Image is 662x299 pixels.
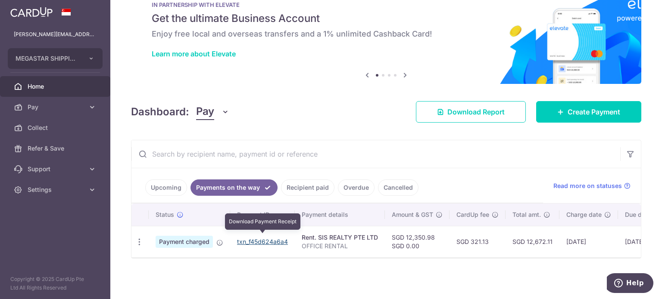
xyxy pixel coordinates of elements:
a: Cancelled [378,179,418,196]
h5: Get the ultimate Business Account [152,12,621,25]
span: Home [28,82,84,91]
button: Pay [196,104,229,120]
span: Status [156,210,174,219]
a: Upcoming [145,179,187,196]
input: Search by recipient name, payment id or reference [131,140,620,168]
td: [DATE] [559,226,618,257]
a: Payments on the way [190,179,278,196]
span: Due date [625,210,651,219]
span: Pay [28,103,84,111]
a: Read more on statuses [553,182,631,190]
iframe: Opens a widget where you can find more information [607,273,653,295]
p: OFFICE RENTAL [302,242,378,250]
a: Overdue [338,179,375,196]
h6: Enjoy free local and overseas transfers and a 1% unlimited Cashback Card! [152,29,621,39]
span: Pay [196,104,214,120]
a: Learn more about Elevate [152,49,236,58]
a: txn_f45d624a6a4 [237,238,288,245]
span: Support [28,165,84,173]
img: CardUp [10,7,53,17]
h4: Dashboard: [131,104,189,120]
span: Settings [28,185,84,194]
a: Create Payment [536,101,641,123]
div: Download Payment Receipt [225,213,300,230]
span: Download Report [447,107,505,117]
th: Payment details [295,203,385,226]
span: CardUp fee [456,210,489,219]
a: Recipient paid [281,179,334,196]
span: Charge date [566,210,602,219]
td: SGD 321.13 [450,226,506,257]
p: IN PARTNERSHIP WITH ELEVATE [152,1,621,8]
span: MEGASTAR SHIPPING PTE LTD [16,54,79,63]
span: Total amt. [512,210,541,219]
span: Payment charged [156,236,213,248]
span: Read more on statuses [553,182,622,190]
span: Create Payment [568,107,620,117]
span: Refer & Save [28,144,84,153]
p: [PERSON_NAME][EMAIL_ADDRESS][DOMAIN_NAME] [14,30,97,39]
span: Collect [28,123,84,132]
th: Payment ID [230,203,295,226]
span: Amount & GST [392,210,433,219]
td: SGD 12,672.11 [506,226,559,257]
td: SGD 12,350.98 SGD 0.00 [385,226,450,257]
div: Rent. SIS REALTY PTE LTD [302,233,378,242]
button: MEGASTAR SHIPPING PTE LTD [8,48,103,69]
a: Download Report [416,101,526,123]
